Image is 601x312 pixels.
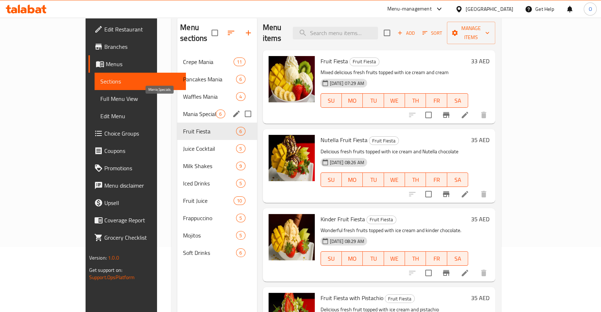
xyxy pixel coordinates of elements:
span: Fruit Fiesta [321,56,348,67]
div: Pancakes Mania [183,75,236,84]
span: 5 [236,180,245,187]
button: FR [426,93,447,108]
div: Mania Specials6edit [177,105,257,123]
span: FR [429,175,444,185]
a: Branches [88,38,186,55]
a: Coupons [88,142,186,159]
div: Menu-management [387,5,432,13]
button: MO [342,172,363,187]
span: Fruit Fiesta [385,295,414,303]
button: SA [447,93,468,108]
div: Fruit Fiesta6 [177,123,257,140]
span: 5 [236,145,245,152]
span: Select all sections [207,25,222,40]
span: Iced Drinks [183,179,236,188]
span: 5 [236,215,245,222]
div: Waffles Mania4 [177,88,257,105]
span: Mojitos [183,231,236,240]
span: Add item [395,27,418,39]
span: Edit Restaurant [104,25,180,34]
div: items [236,127,245,136]
span: [DATE] 08:26 AM [327,159,367,166]
a: Edit Menu [95,107,186,125]
div: Waffles Mania [183,92,236,101]
span: Select to update [421,107,436,123]
div: Fruit Fiesta [183,127,236,136]
button: TH [405,251,426,266]
span: Get support on: [89,265,122,275]
span: Version: [89,253,107,262]
span: [DATE] 07:29 AM [327,80,367,87]
div: items [236,231,245,240]
button: TU [363,172,384,187]
button: TU [363,93,384,108]
span: 6 [236,76,245,83]
a: Grocery Checklist [88,229,186,246]
h6: 33 AED [471,56,489,66]
div: Fruit Fiesta [366,215,396,224]
button: SA [447,172,468,187]
button: Branch-specific-item [437,264,455,282]
p: Wonderful fresh fruits topped with ice cream and kinder chocolate. [321,226,469,235]
a: Promotions [88,159,186,177]
button: MO [342,251,363,266]
h2: Menu sections [180,22,211,44]
span: Full Menu View [100,94,180,103]
span: 1.0.0 [108,253,119,262]
span: O [588,5,592,13]
div: items [236,75,245,84]
img: Kinder Fruit Fiesta [269,214,315,260]
h6: 35 AED [471,214,489,224]
span: 6 [216,111,225,117]
button: TH [405,172,426,187]
button: TU [363,251,384,266]
div: Pancakes Mania6 [177,70,257,88]
span: SA [450,175,465,185]
div: Fruit Fiesta [349,57,379,66]
div: items [234,57,245,66]
span: SU [324,253,339,264]
div: items [216,110,225,118]
span: Juice Cocktail [183,144,236,153]
button: WE [384,251,405,266]
div: Soft Drinks6 [177,244,257,261]
button: Manage items [447,22,495,44]
span: Milk Shakes [183,162,236,170]
span: Sections [100,77,180,86]
span: SU [324,95,339,106]
button: Sort [421,27,444,39]
div: Mojitos5 [177,227,257,244]
span: 9 [236,163,245,170]
div: items [236,248,245,257]
button: delete [475,106,492,124]
span: Upsell [104,198,180,207]
button: Add [395,27,418,39]
span: Coupons [104,146,180,155]
span: Crepe Mania [183,57,234,66]
span: TU [366,95,381,106]
button: FR [426,172,447,187]
div: Fruit Juice10 [177,192,257,209]
span: SU [324,175,339,185]
a: Edit menu item [461,111,469,119]
span: 10 [234,197,245,204]
div: items [236,92,245,101]
a: Sections [95,73,186,90]
div: Iced Drinks5 [177,175,257,192]
div: Soft Drinks [183,248,236,257]
span: 4 [236,93,245,100]
span: Frappuccino [183,214,236,222]
span: FR [429,95,444,106]
span: FR [429,253,444,264]
img: Nutella Fruit Fiesta [269,135,315,181]
span: Manage items [453,24,489,42]
span: Coverage Report [104,216,180,225]
a: Edit menu item [461,269,469,277]
button: SA [447,251,468,266]
button: TH [405,93,426,108]
a: Edit Restaurant [88,21,186,38]
a: Menus [88,55,186,73]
